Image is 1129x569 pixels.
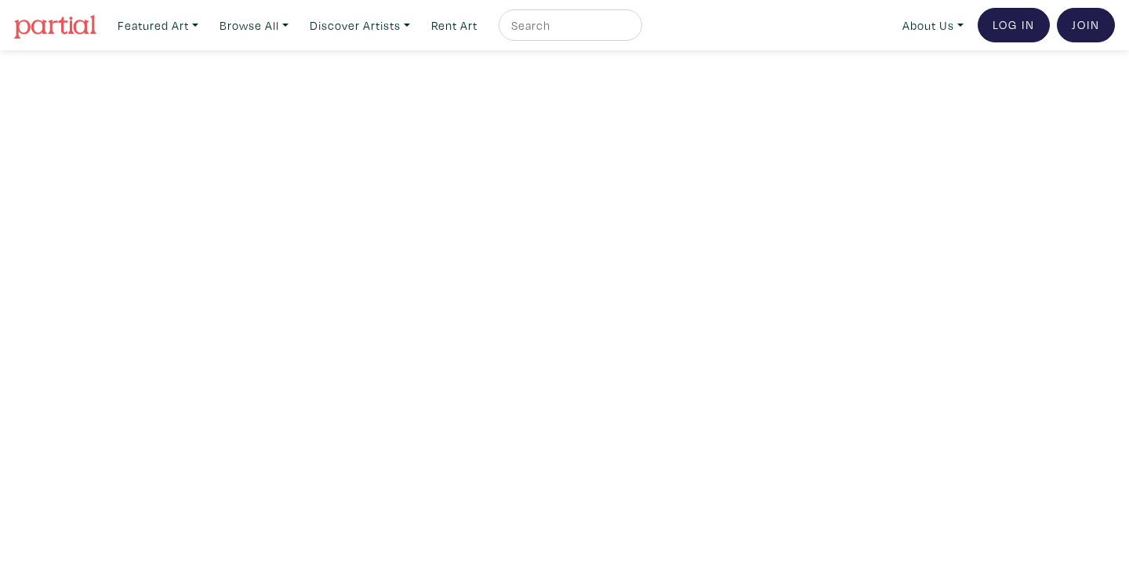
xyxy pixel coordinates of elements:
a: Browse All [212,9,296,42]
a: Log In [978,8,1050,42]
a: About Us [895,9,971,42]
a: Discover Artists [303,9,417,42]
a: Featured Art [111,9,205,42]
a: Join [1057,8,1115,42]
a: Rent Art [424,9,485,42]
input: Search [510,16,627,35]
